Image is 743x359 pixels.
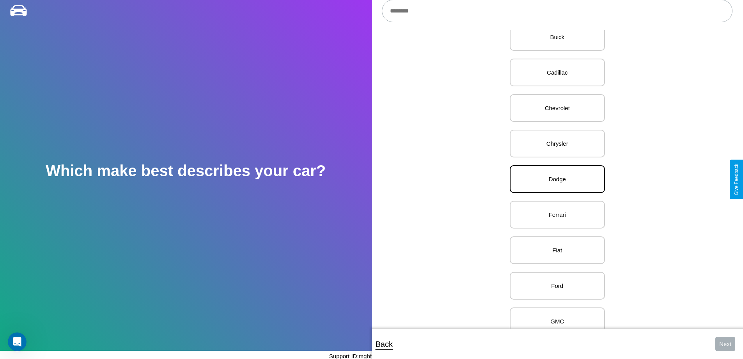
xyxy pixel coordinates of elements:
p: Buick [518,32,596,42]
button: Next [715,337,735,351]
p: Cadillac [518,67,596,78]
p: Fiat [518,245,596,255]
p: Chrysler [518,138,596,149]
div: Give Feedback [734,164,739,195]
p: Ford [518,280,596,291]
p: Back [376,337,393,351]
p: GMC [518,316,596,327]
p: Dodge [518,174,596,184]
p: Ferrari [518,209,596,220]
iframe: Intercom live chat [8,332,27,351]
h2: Which make best describes your car? [46,162,326,180]
p: Chevrolet [518,103,596,113]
